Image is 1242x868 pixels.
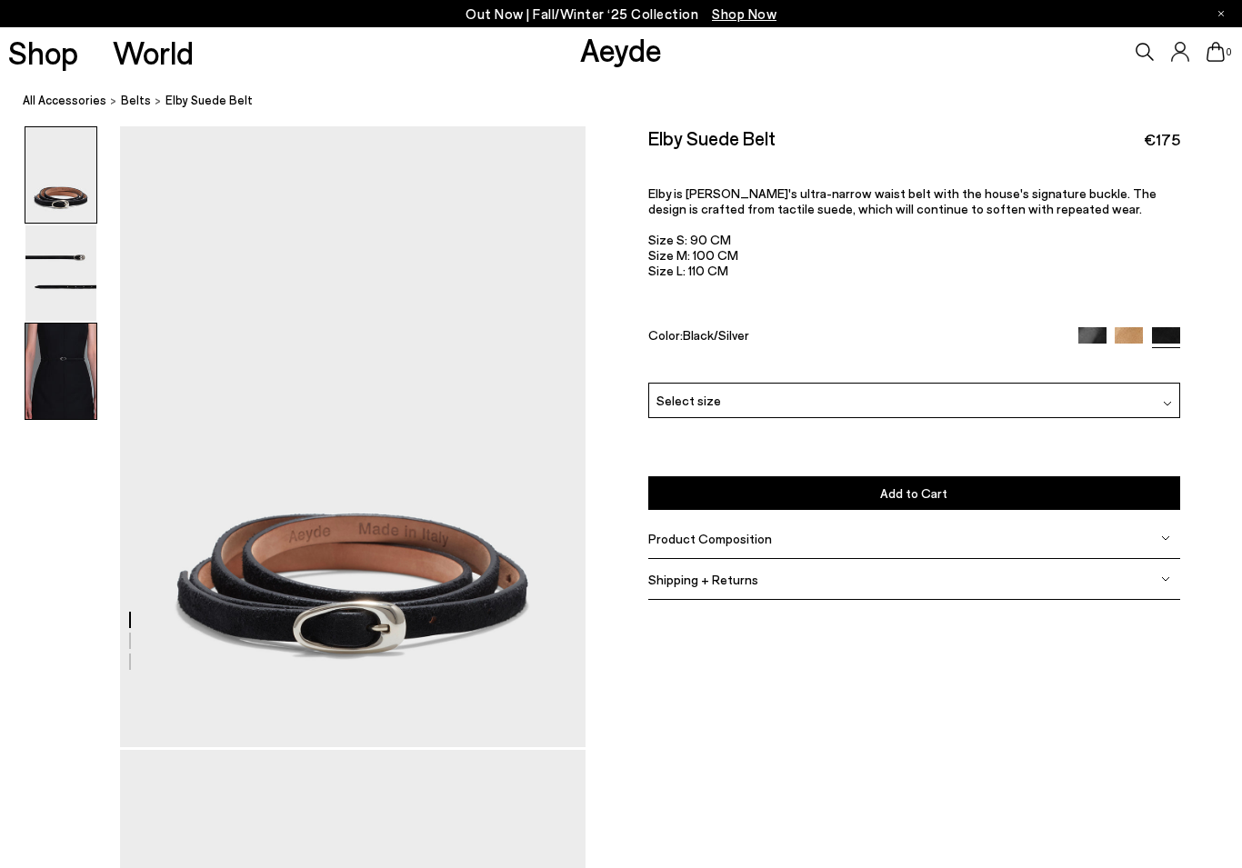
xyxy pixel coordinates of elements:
span: Elby Suede Belt [165,91,253,110]
span: belts [121,93,151,107]
span: €175 [1144,128,1180,151]
button: Add to Cart [648,476,1180,510]
span: Select size [656,391,721,410]
img: svg%3E [1163,399,1172,408]
img: svg%3E [1161,534,1170,543]
span: Elby is [PERSON_NAME]'s ultra-narrow waist belt with the house's signature buckle. The design is ... [648,185,1157,278]
h2: Elby Suede Belt [648,126,776,149]
a: Aeyde [580,30,662,68]
img: Elby Suede Belt - Image 3 [25,324,96,419]
a: 0 [1207,42,1225,62]
span: 0 [1225,47,1234,57]
span: Product Composition [648,531,772,546]
span: Black/Silver [683,327,749,343]
nav: breadcrumb [23,76,1242,126]
a: belts [121,91,151,110]
div: Color: [648,327,1061,348]
img: svg%3E [1161,574,1170,584]
a: World [113,36,194,68]
img: Elby Suede Belt - Image 1 [25,127,96,223]
span: Shipping + Returns [648,572,758,587]
p: Out Now | Fall/Winter ‘25 Collection [466,3,776,25]
a: Shop [8,36,78,68]
img: Elby Suede Belt - Image 2 [25,225,96,321]
span: Add to Cart [880,485,947,501]
span: Navigate to /collections/new-in [712,5,776,22]
a: All Accessories [23,91,106,110]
